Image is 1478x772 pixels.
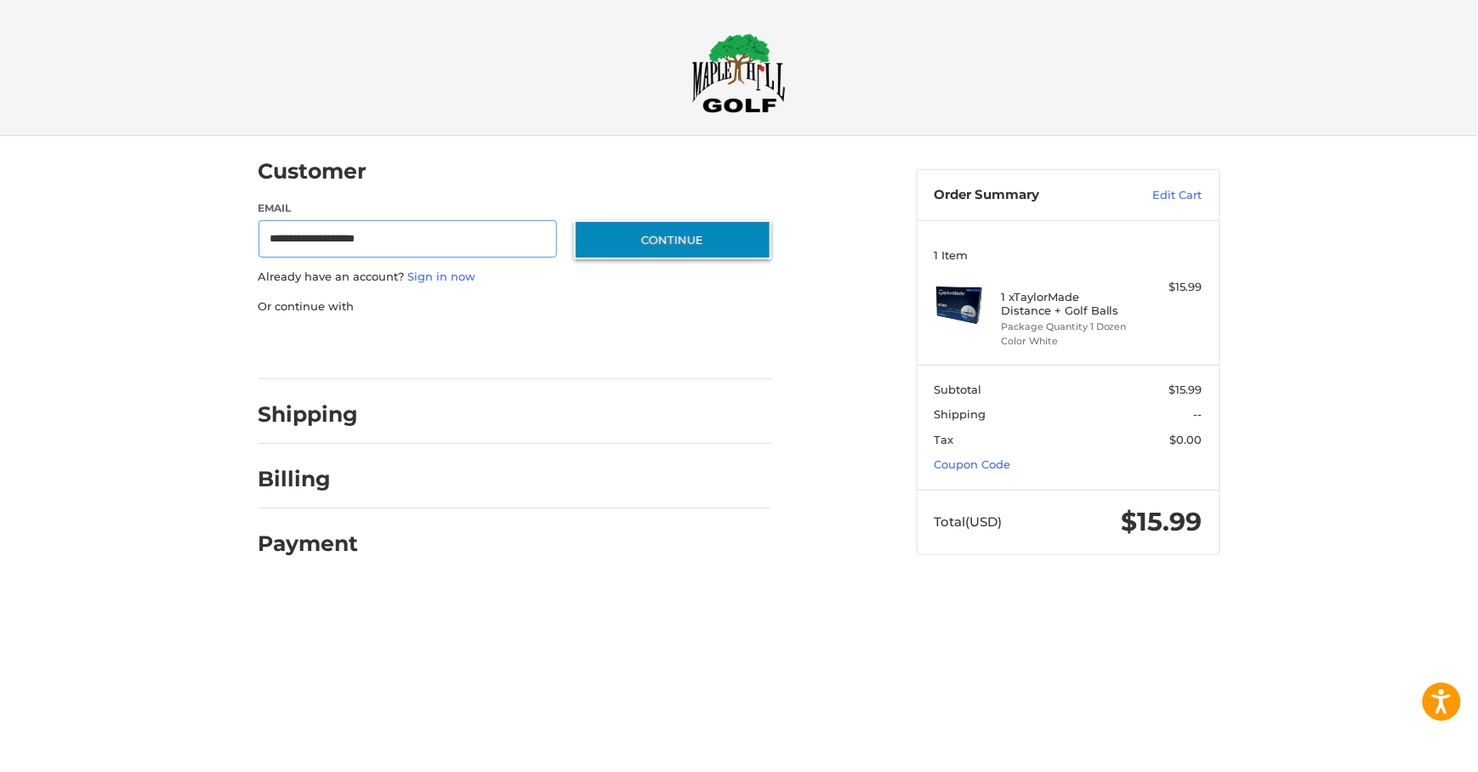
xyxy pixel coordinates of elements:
[934,187,1117,204] h3: Order Summary
[1169,383,1202,396] span: $15.99
[1194,407,1202,421] span: --
[541,332,668,362] iframe: PayPal-venmo
[934,457,1010,471] a: Coupon Code
[692,33,786,113] img: Maple Hill Golf
[408,270,476,283] a: Sign in now
[1135,279,1202,296] div: $15.99
[1122,506,1202,537] span: $15.99
[259,466,358,492] h2: Billing
[934,433,953,446] span: Tax
[934,248,1202,262] h3: 1 Item
[934,514,1002,530] span: Total (USD)
[259,158,367,184] h2: Customer
[1117,187,1202,204] a: Edit Cart
[1001,320,1131,334] li: Package Quantity 1 Dozen
[1001,290,1131,318] h4: 1 x TaylorMade Distance + Golf Balls
[934,383,981,396] span: Subtotal
[259,531,359,557] h2: Payment
[253,332,380,362] iframe: PayPal-paypal
[259,201,558,216] label: Email
[397,332,525,362] iframe: PayPal-paylater
[259,401,359,428] h2: Shipping
[1170,433,1202,446] span: $0.00
[259,269,771,286] p: Already have an account?
[934,407,986,421] span: Shipping
[574,220,771,259] button: Continue
[259,298,771,315] p: Or continue with
[1001,334,1131,349] li: Color White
